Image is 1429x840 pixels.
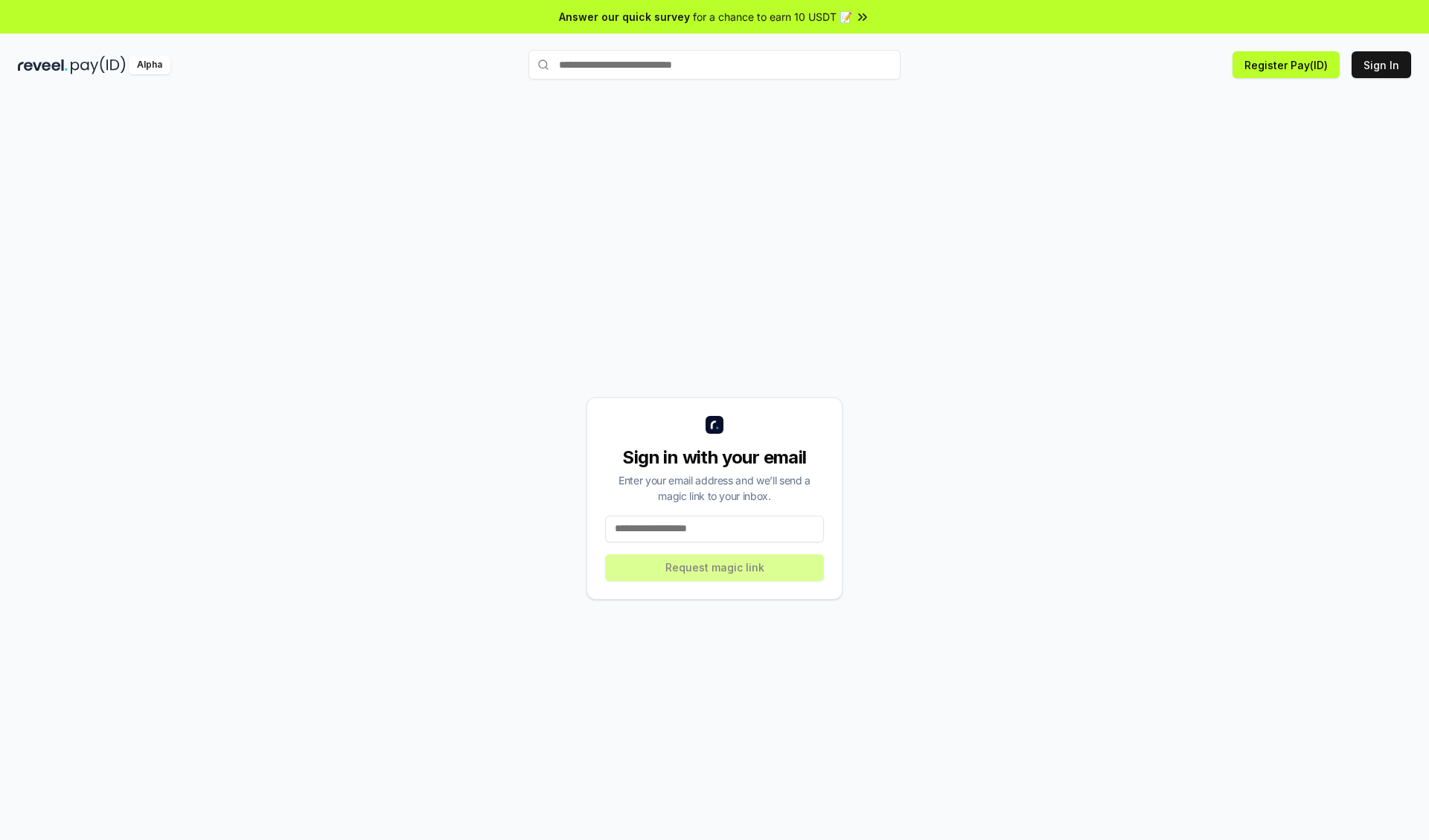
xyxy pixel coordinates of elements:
div: Sign in with your email [605,446,824,469]
span: Answer our quick survey [559,9,690,25]
img: reveel_dark [18,56,68,74]
div: Alpha [129,56,170,74]
button: Sign In [1352,51,1411,78]
div: Enter your email address and we’ll send a magic link to your inbox. [605,472,824,504]
img: logo_small [706,416,723,434]
img: pay_id [71,56,126,74]
span: for a chance to earn 10 USDT 📝 [693,9,852,25]
button: Register Pay(ID) [1233,51,1340,78]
